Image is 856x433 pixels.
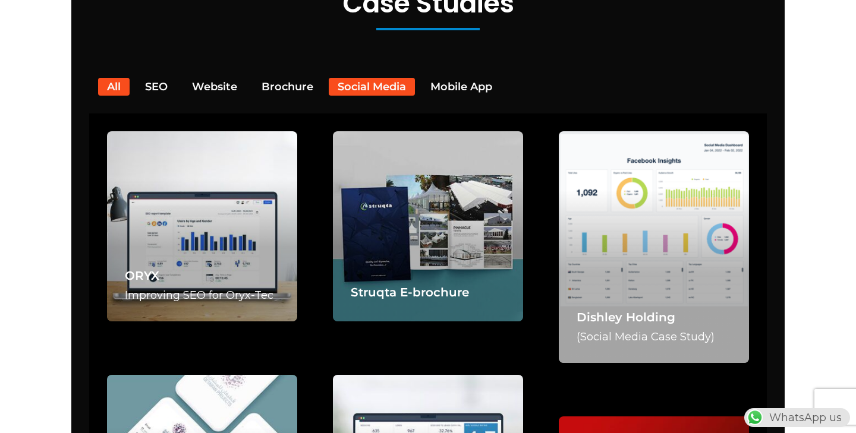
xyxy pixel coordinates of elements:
a: Dishley Holding [577,310,675,324]
a: Struqta E-brochure [351,285,469,299]
p: (Social Media Case Study) [577,328,715,345]
a: WhatsAppWhatsApp us [744,411,850,424]
p: Improving SEO for Oryx-Tec [125,287,273,304]
div: WhatsApp us [744,408,850,427]
button: Mobile App [421,78,501,96]
button: Brochure [253,78,322,96]
button: All [98,78,130,96]
img: WhatsApp [745,408,764,427]
button: Social Media [329,78,415,96]
a: ORYX [125,268,159,283]
button: Website [183,78,246,96]
button: SEO [136,78,177,96]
